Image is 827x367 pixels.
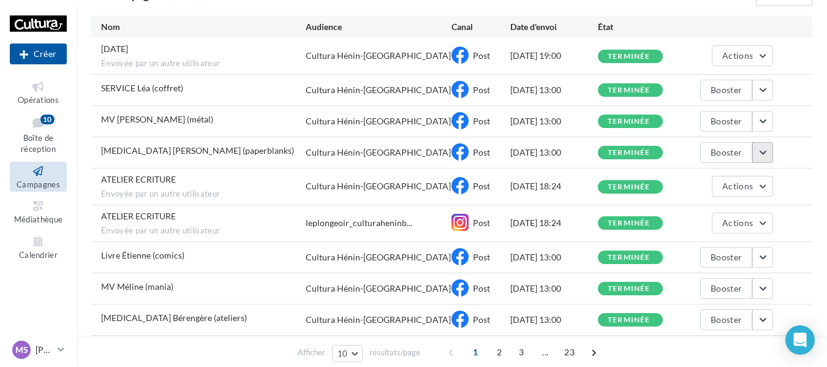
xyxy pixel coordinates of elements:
[21,133,56,154] span: Boîte de réception
[10,338,67,361] a: MS [PERSON_NAME]
[510,115,598,127] div: [DATE] 13:00
[712,45,773,66] button: Actions
[101,225,306,236] span: Envoyée par un autre utilisateur
[306,282,451,295] div: Cultura Hénin-[GEOGRAPHIC_DATA]
[338,349,348,358] span: 10
[101,44,128,54] span: dimanche 31/8
[510,84,598,96] div: [DATE] 13:00
[473,218,490,228] span: Post
[298,347,325,358] span: Afficher
[101,145,294,156] span: PCE Cindy (paperblanks)
[608,86,651,94] div: terminée
[473,116,490,126] span: Post
[700,278,752,299] button: Booster
[369,347,420,358] span: résultats/page
[306,115,451,127] div: Cultura Hénin-[GEOGRAPHIC_DATA]
[512,342,531,362] span: 3
[489,342,509,362] span: 2
[10,232,67,262] a: Calendrier
[722,181,753,191] span: Actions
[510,251,598,263] div: [DATE] 13:00
[700,309,752,330] button: Booster
[608,118,651,126] div: terminée
[15,344,28,356] span: MS
[101,83,183,93] span: SERVICE Léa (coffret)
[451,21,510,33] div: Canal
[510,217,598,229] div: [DATE] 18:24
[306,251,451,263] div: Cultura Hénin-[GEOGRAPHIC_DATA]
[608,285,651,293] div: terminée
[722,218,753,228] span: Actions
[473,252,490,262] span: Post
[101,114,213,124] span: MV Nico (métal)
[101,189,306,200] span: Envoyée par un autre utilisateur
[700,80,752,100] button: Booster
[18,95,59,105] span: Opérations
[306,217,412,229] span: leplongeoir_culturaheninb...
[473,181,490,191] span: Post
[785,325,815,355] div: Open Intercom Messenger
[10,44,67,64] button: Créer
[473,85,490,95] span: Post
[510,314,598,326] div: [DATE] 13:00
[101,281,173,292] span: MV Méline (mania)
[473,283,490,293] span: Post
[306,146,451,159] div: Cultura Hénin-[GEOGRAPHIC_DATA]
[10,197,67,227] a: Médiathèque
[608,219,651,227] div: terminée
[608,254,651,262] div: terminée
[101,21,306,33] div: Nom
[510,282,598,295] div: [DATE] 13:00
[19,250,58,260] span: Calendrier
[306,50,451,62] div: Cultura Hénin-[GEOGRAPHIC_DATA]
[712,176,773,197] button: Actions
[608,183,651,191] div: terminée
[473,314,490,325] span: Post
[101,312,247,323] span: PCE Bérengère (ateliers)
[608,53,651,61] div: terminée
[10,77,67,107] a: Opérations
[10,44,67,64] div: Nouvelle campagne
[466,342,485,362] span: 1
[700,111,752,132] button: Booster
[10,162,67,192] a: Campagnes
[473,50,490,61] span: Post
[17,180,60,189] span: Campagnes
[510,50,598,62] div: [DATE] 19:00
[608,316,651,324] div: terminée
[332,345,363,362] button: 10
[306,84,451,96] div: Cultura Hénin-[GEOGRAPHIC_DATA]
[306,180,451,192] div: Cultura Hénin-[GEOGRAPHIC_DATA]
[559,342,580,362] span: 23
[101,174,176,184] span: ATELIER ECRITURE
[712,213,773,233] button: Actions
[306,21,452,33] div: Audience
[535,342,555,362] span: ...
[722,50,753,61] span: Actions
[306,314,451,326] div: Cultura Hénin-[GEOGRAPHIC_DATA]
[700,247,752,268] button: Booster
[36,344,53,356] p: [PERSON_NAME]
[700,142,752,163] button: Booster
[510,146,598,159] div: [DATE] 13:00
[40,115,55,124] div: 10
[101,211,176,221] span: ATELIER ECRITURE
[101,250,184,260] span: Livre Étienne (comics)
[608,149,651,157] div: terminée
[510,180,598,192] div: [DATE] 18:24
[598,21,685,33] div: État
[473,147,490,157] span: Post
[14,214,63,224] span: Médiathèque
[10,112,67,157] a: Boîte de réception10
[510,21,598,33] div: Date d'envoi
[101,58,306,69] span: Envoyée par un autre utilisateur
